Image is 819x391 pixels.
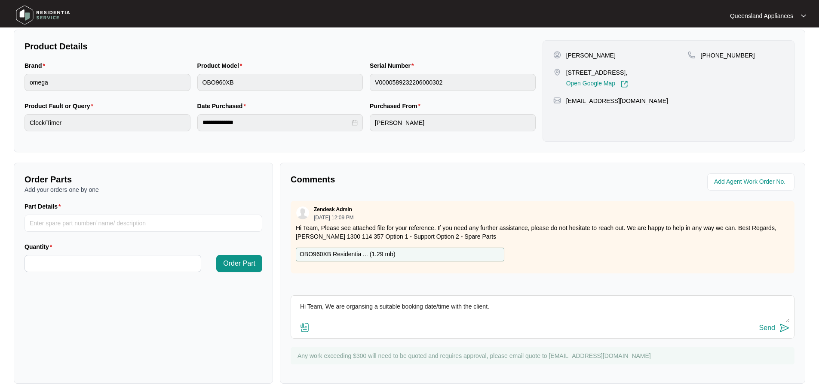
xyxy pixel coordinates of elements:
input: Add Agent Work Order No. [714,177,789,187]
img: residentia service logo [13,2,73,28]
p: [PERSON_NAME] [566,51,616,60]
input: Quantity [25,255,201,272]
input: Brand [25,74,190,91]
img: send-icon.svg [779,323,790,333]
p: [PHONE_NUMBER] [701,51,755,60]
input: Product Fault or Query [25,114,190,131]
div: Send [759,324,775,332]
img: dropdown arrow [801,14,806,18]
p: Hi Team, Please see attached file for your reference. If you need any further assistance, please ... [296,224,789,241]
p: Add your orders one by one [25,185,262,194]
input: Product Model [197,74,363,91]
input: Part Details [25,215,262,232]
p: Queensland Appliances [730,12,793,20]
label: Quantity [25,242,55,251]
p: [DATE] 12:09 PM [314,215,353,220]
p: OBO960XB Residentia ... ( 1.29 mb ) [300,250,396,259]
p: Product Details [25,40,536,52]
button: Send [759,322,790,334]
label: Date Purchased [197,102,249,110]
label: Product Model [197,61,246,70]
p: [STREET_ADDRESS], [566,68,628,77]
img: user-pin [553,51,561,59]
p: [EMAIL_ADDRESS][DOMAIN_NAME] [566,97,668,105]
img: user.svg [296,206,309,219]
label: Brand [25,61,49,70]
img: file-attachment-doc.svg [300,322,310,333]
textarea: Hi Team, We are organsing a suitable booking date/time with the client. [295,300,790,322]
label: Product Fault or Query [25,102,97,110]
input: Date Purchased [202,118,350,127]
p: Comments [291,173,537,185]
p: Any work exceeding $300 will need to be quoted and requires approval, please email quote to [EMAI... [298,352,790,360]
a: Open Google Map [566,80,628,88]
img: map-pin [553,68,561,76]
p: Order Parts [25,173,262,185]
button: Order Part [216,255,262,272]
label: Serial Number [370,61,417,70]
span: Order Part [223,258,255,269]
img: Link-External [620,80,628,88]
input: Purchased From [370,114,536,131]
label: Purchased From [370,102,424,110]
p: Zendesk Admin [314,206,352,213]
input: Serial Number [370,74,536,91]
label: Part Details [25,202,64,211]
img: map-pin [688,51,696,59]
img: map-pin [553,97,561,104]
